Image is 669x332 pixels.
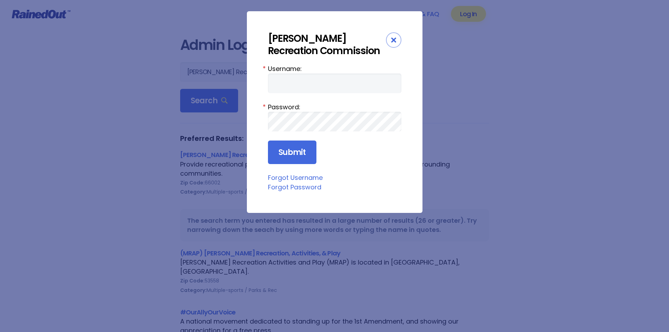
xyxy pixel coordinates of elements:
[268,183,321,191] a: Forgot Password
[386,32,401,48] div: Close
[268,102,401,112] label: Password:
[268,64,401,73] label: Username:
[268,173,323,182] a: Forgot Username
[268,141,316,164] input: Submit
[268,32,386,57] div: [PERSON_NAME] Recreation Commission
